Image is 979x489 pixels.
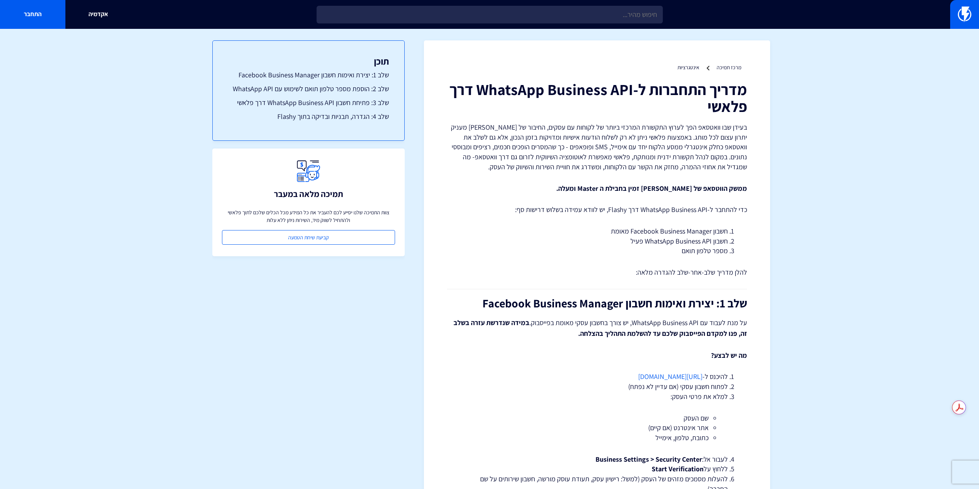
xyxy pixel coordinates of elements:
[228,112,389,122] a: שלב 4: הגדרה, תבניות ובדיקה בתוך Flashy
[466,464,728,474] li: ללחוץ על
[317,6,663,23] input: חיפוש מהיר...
[466,382,728,392] li: לפתוח חשבון עסקי (אם עדיין לא נפתח)
[447,267,747,277] p: להלן מדריך שלב-אחר-שלב להגדרה מלאה:
[466,392,728,443] li: למלא את פרטי העסק:
[454,318,747,338] strong: במידה שנדרשת עזרה בשלב זה, פנו למקדם הפייסבוק שלכם עד להשלמת התהליך בהצלחה.
[485,433,709,443] li: כתובת, טלפון, אימייל
[466,454,728,464] li: לעבור אל:
[447,122,747,172] p: בעידן שבו וואטסאפ הפך לערוץ התקשורת המרכזי ביותר של לקוחות עם עסקים, החיבור של [PERSON_NAME] מעני...
[638,372,702,381] a: [URL][DOMAIN_NAME]
[677,64,699,71] a: אינטגרציות
[717,64,741,71] a: מרכז תמיכה
[447,205,747,215] p: כדי להתחבר ל-WhatsApp Business API דרך Flashy, יש לוודא עמידה בשלוש דרישות סף:
[466,226,728,236] li: חשבון Facebook Business Manager מאומת
[228,98,389,108] a: שלב 3: פתיחת חשבון WhatsApp Business API דרך פלאשי
[222,209,395,224] p: צוות התמיכה שלנו יסייע לכם להעביר את כל המידע מכל הכלים שלכם לתוך פלאשי ולהתחיל לשווק מיד, השירות...
[466,246,728,256] li: מספר טלפון תואם
[228,56,389,66] h3: תוכן
[274,189,343,199] h3: תמיכה מלאה במעבר
[466,372,728,382] li: להיכנס ל-
[228,70,389,80] a: שלב 1: יצירת ואימות חשבון Facebook Business Manager
[652,464,704,473] strong: Start Verification
[485,423,709,433] li: אתר אינטרנט (אם קיים)
[595,455,702,464] strong: Business Settings > Security Center
[447,317,747,339] p: על מנת לעבוד עם WhatsApp Business API, יש צורך בחשבון עסקי מאומת בפייסבוק.
[711,351,747,360] strong: מה יש לבצע?
[485,413,709,423] li: שם העסק
[447,81,747,115] h1: מדריך התחברות ל-WhatsApp Business API דרך פלאשי
[556,184,747,193] strong: ממשק הווטסאפ של [PERSON_NAME] זמין בחבילת ה Master ומעלה.
[228,84,389,94] a: שלב 2: הוספת מספר טלפון תואם לשימוש עם WhatsApp API
[466,236,728,246] li: חשבון WhatsApp Business API פעיל
[447,297,747,310] h2: שלב 1: יצירת ואימות חשבון Facebook Business Manager
[222,230,395,245] a: קביעת שיחת הטמעה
